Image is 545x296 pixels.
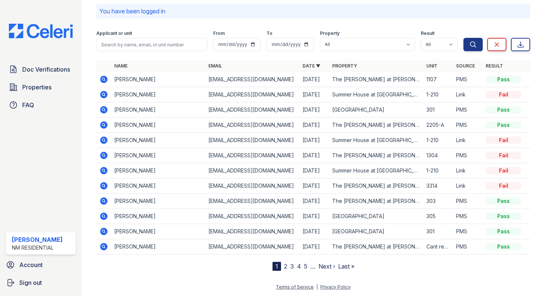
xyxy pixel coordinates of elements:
[316,284,318,290] div: |
[213,30,225,36] label: From
[300,148,329,163] td: [DATE]
[300,178,329,194] td: [DATE]
[423,72,453,87] td: 1107
[453,224,483,239] td: PMS
[300,224,329,239] td: [DATE]
[453,133,483,148] td: Link
[453,118,483,133] td: PMS
[329,72,423,87] td: The [PERSON_NAME] at [PERSON_NAME][GEOGRAPHIC_DATA]
[329,209,423,224] td: [GEOGRAPHIC_DATA]
[486,197,521,205] div: Pass
[486,121,521,129] div: Pass
[300,133,329,148] td: [DATE]
[272,262,281,271] div: 1
[423,239,453,254] td: Cant remember
[423,224,453,239] td: 301
[486,91,521,98] div: Fail
[329,148,423,163] td: The [PERSON_NAME] at [PERSON_NAME][GEOGRAPHIC_DATA]
[486,106,521,114] div: Pass
[205,194,300,209] td: [EMAIL_ADDRESS][DOMAIN_NAME]
[456,63,475,69] a: Source
[453,178,483,194] td: Link
[300,102,329,118] td: [DATE]
[111,87,205,102] td: [PERSON_NAME]
[423,148,453,163] td: 1304
[300,163,329,178] td: [DATE]
[205,118,300,133] td: [EMAIL_ADDRESS][DOMAIN_NAME]
[6,62,76,77] a: Doc Verifications
[111,194,205,209] td: [PERSON_NAME]
[453,87,483,102] td: Link
[338,263,354,270] a: Last »
[111,178,205,194] td: [PERSON_NAME]
[111,72,205,87] td: [PERSON_NAME]
[111,148,205,163] td: [PERSON_NAME]
[453,148,483,163] td: PMS
[329,224,423,239] td: [GEOGRAPHIC_DATA]
[486,137,521,144] div: Fail
[453,209,483,224] td: PMS
[486,243,521,250] div: Pass
[423,209,453,224] td: 305
[3,275,79,290] button: Sign out
[423,178,453,194] td: 3314
[423,163,453,178] td: 1-210
[423,102,453,118] td: 301
[329,194,423,209] td: The [PERSON_NAME] at [PERSON_NAME][GEOGRAPHIC_DATA]
[99,7,527,16] p: You have been logged in
[329,102,423,118] td: [GEOGRAPHIC_DATA]
[486,76,521,83] div: Pass
[19,278,42,287] span: Sign out
[300,209,329,224] td: [DATE]
[111,224,205,239] td: [PERSON_NAME]
[486,182,521,190] div: Fail
[453,239,483,254] td: PMS
[453,163,483,178] td: Link
[205,209,300,224] td: [EMAIL_ADDRESS][DOMAIN_NAME]
[3,257,79,272] a: Account
[111,209,205,224] td: [PERSON_NAME]
[208,63,222,69] a: Email
[320,284,351,290] a: Privacy Policy
[22,101,34,109] span: FAQ
[329,133,423,148] td: Summer House at [GEOGRAPHIC_DATA]
[205,133,300,148] td: [EMAIL_ADDRESS][DOMAIN_NAME]
[453,102,483,118] td: PMS
[304,263,307,270] a: 5
[111,102,205,118] td: [PERSON_NAME]
[332,63,357,69] a: Property
[114,63,128,69] a: Name
[300,118,329,133] td: [DATE]
[421,30,435,36] label: Result
[426,63,437,69] a: Unit
[12,235,63,244] div: [PERSON_NAME]
[6,98,76,112] a: FAQ
[111,239,205,254] td: [PERSON_NAME]
[300,87,329,102] td: [DATE]
[297,263,301,270] a: 4
[423,194,453,209] td: 303
[205,178,300,194] td: [EMAIL_ADDRESS][DOMAIN_NAME]
[96,30,132,36] label: Applicant or unit
[3,24,79,38] img: CE_Logo_Blue-a8612792a0a2168367f1c8372b55b34899dd931a85d93a1a3d3e32e68fde9ad4.png
[486,63,503,69] a: Result
[453,72,483,87] td: PMS
[486,213,521,220] div: Pass
[22,83,52,92] span: Properties
[290,263,294,270] a: 3
[423,133,453,148] td: 1-210
[12,244,63,251] div: NM Residential
[329,178,423,194] td: The [PERSON_NAME] at [PERSON_NAME][GEOGRAPHIC_DATA]
[205,239,300,254] td: [EMAIL_ADDRESS][DOMAIN_NAME]
[453,194,483,209] td: PMS
[276,284,314,290] a: Terms of Service
[284,263,287,270] a: 2
[6,80,76,95] a: Properties
[267,30,272,36] label: To
[205,148,300,163] td: [EMAIL_ADDRESS][DOMAIN_NAME]
[329,118,423,133] td: The [PERSON_NAME] at [PERSON_NAME][GEOGRAPHIC_DATA]
[486,167,521,174] div: Fail
[300,194,329,209] td: [DATE]
[19,260,43,269] span: Account
[329,87,423,102] td: Summer House at [GEOGRAPHIC_DATA]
